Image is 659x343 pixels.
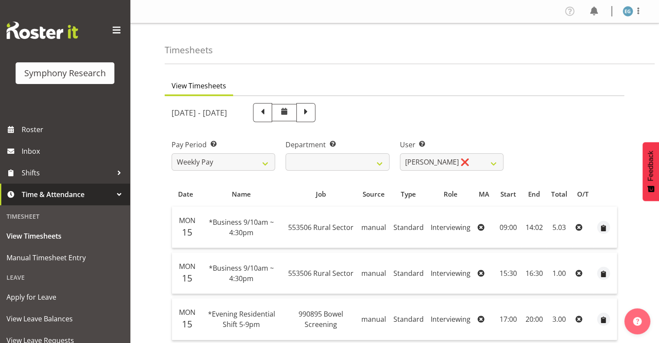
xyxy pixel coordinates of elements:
[182,318,192,330] span: 15
[288,223,354,232] span: 553506 Rural Sector
[623,6,633,16] img: evelyn-gray1866.jpg
[22,188,113,201] span: Time & Attendance
[22,123,126,136] span: Roster
[2,269,128,286] div: Leave
[361,223,386,232] span: manual
[522,298,546,340] td: 20:00
[431,223,471,232] span: Interviewing
[494,252,522,294] td: 15:30
[179,262,195,271] span: Mon
[208,309,275,329] span: *Evening Residential Shift 5-9pm
[299,309,343,329] span: 990895 Bowel Screening
[6,251,123,264] span: Manual Timesheet Entry
[494,298,522,340] td: 17:00
[182,272,192,284] span: 15
[522,252,546,294] td: 16:30
[401,189,416,199] span: Type
[363,189,385,199] span: Source
[22,166,113,179] span: Shifts
[172,81,226,91] span: View Timesheets
[2,286,128,308] a: Apply for Leave
[6,230,123,243] span: View Timesheets
[522,207,546,248] td: 14:02
[390,207,427,248] td: Standard
[286,139,389,150] label: Department
[431,314,471,324] span: Interviewing
[6,312,123,325] span: View Leave Balances
[444,189,458,199] span: Role
[494,207,522,248] td: 09:00
[2,207,128,225] div: Timesheet
[546,207,572,248] td: 5.03
[182,226,192,238] span: 15
[546,252,572,294] td: 1.00
[172,139,275,150] label: Pay Period
[232,189,251,199] span: Name
[209,263,274,283] span: *Business 9/10am ~ 4:30pm
[6,22,78,39] img: Rosterit website logo
[551,189,567,199] span: Total
[178,189,193,199] span: Date
[479,189,489,199] span: MA
[24,67,106,80] div: Symphony Research
[390,252,427,294] td: Standard
[431,269,471,278] span: Interviewing
[179,216,195,225] span: Mon
[179,307,195,317] span: Mon
[528,189,540,199] span: End
[546,298,572,340] td: 3.00
[165,45,213,55] h4: Timesheets
[209,217,274,237] span: *Business 9/10am ~ 4:30pm
[400,139,503,150] label: User
[2,225,128,247] a: View Timesheets
[647,151,655,181] span: Feedback
[643,142,659,201] button: Feedback - Show survey
[316,189,326,199] span: Job
[288,269,354,278] span: 553506 Rural Sector
[6,291,123,304] span: Apply for Leave
[361,269,386,278] span: manual
[2,308,128,330] a: View Leave Balances
[500,189,516,199] span: Start
[2,247,128,269] a: Manual Timesheet Entry
[577,189,589,199] span: O/T
[22,145,126,158] span: Inbox
[172,108,227,117] h5: [DATE] - [DATE]
[361,314,386,324] span: manual
[633,317,642,326] img: help-xxl-2.png
[390,298,427,340] td: Standard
